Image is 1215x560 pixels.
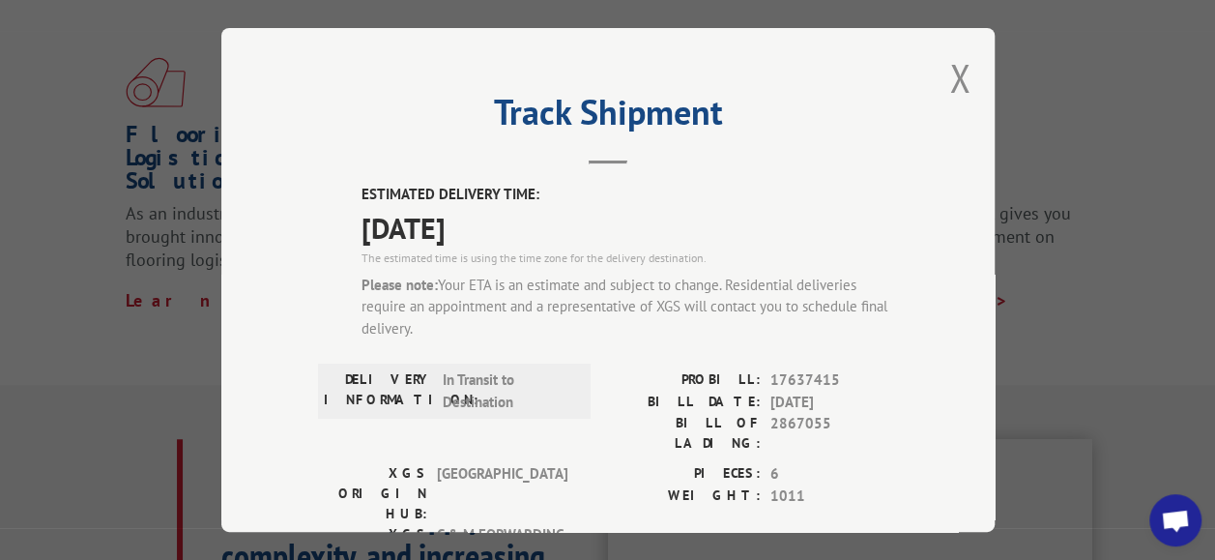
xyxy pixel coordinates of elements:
[770,463,898,486] span: 6
[443,369,573,413] span: In Transit to Destination
[362,206,898,250] span: [DATE]
[608,486,761,508] label: WEIGHT:
[1149,494,1201,546] div: Open chat
[770,486,898,508] span: 1011
[608,413,761,454] label: BILL OF LADING:
[608,463,761,486] label: PIECES:
[437,463,567,524] span: [GEOGRAPHIC_DATA]
[949,52,970,103] button: Close modal
[770,392,898,414] span: [DATE]
[362,276,438,294] strong: Please note:
[362,184,898,206] label: ESTIMATED DELIVERY TIME:
[608,369,761,392] label: PROBILL:
[318,463,427,524] label: XGS ORIGIN HUB:
[318,99,898,135] h2: Track Shipment
[770,413,898,454] span: 2867055
[362,275,898,340] div: Your ETA is an estimate and subject to change. Residential deliveries require an appointment and ...
[362,250,898,267] div: The estimated time is using the time zone for the delivery destination.
[770,369,898,392] span: 17637415
[608,392,761,414] label: BILL DATE:
[324,369,433,413] label: DELIVERY INFORMATION:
